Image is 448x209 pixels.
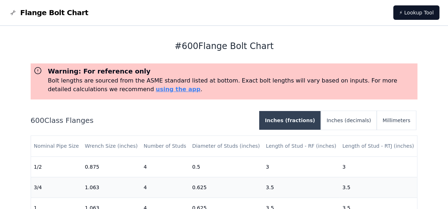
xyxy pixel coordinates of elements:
[82,156,141,177] td: 0.875
[377,111,416,130] button: Millimeters
[31,40,418,52] h1: # 600 Flange Bolt Chart
[48,76,415,94] p: Bolt lengths are sourced from the ASME standard listed at bottom. Exact bolt lengths will vary ba...
[263,136,340,156] th: Length of Stud - RF (inches)
[9,8,88,18] a: Flange Bolt Chart LogoFlange Bolt Chart
[9,8,17,17] img: Flange Bolt Chart Logo
[321,111,377,130] button: Inches (decimals)
[31,115,253,125] h2: 600 Class Flanges
[31,136,82,156] th: Nominal Pipe Size
[263,156,340,177] td: 3
[20,8,88,18] span: Flange Bolt Chart
[340,136,417,156] th: Length of Stud - RTJ (inches)
[189,136,263,156] th: Diameter of Studs (inches)
[48,66,415,76] h3: Warning: For reference only
[189,156,263,177] td: 0.5
[393,5,439,20] a: ⚡ Lookup Tool
[31,156,82,177] td: 1/2
[82,177,141,197] td: 1.063
[31,177,82,197] td: 3/4
[141,136,189,156] th: Number of Studs
[156,86,200,93] a: using the app
[189,177,263,197] td: 0.625
[141,156,189,177] td: 4
[259,111,321,130] button: Inches (fractions)
[82,136,141,156] th: Wrench Size (inches)
[263,177,340,197] td: 3.5
[141,177,189,197] td: 4
[340,177,417,197] td: 3.5
[340,156,417,177] td: 3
